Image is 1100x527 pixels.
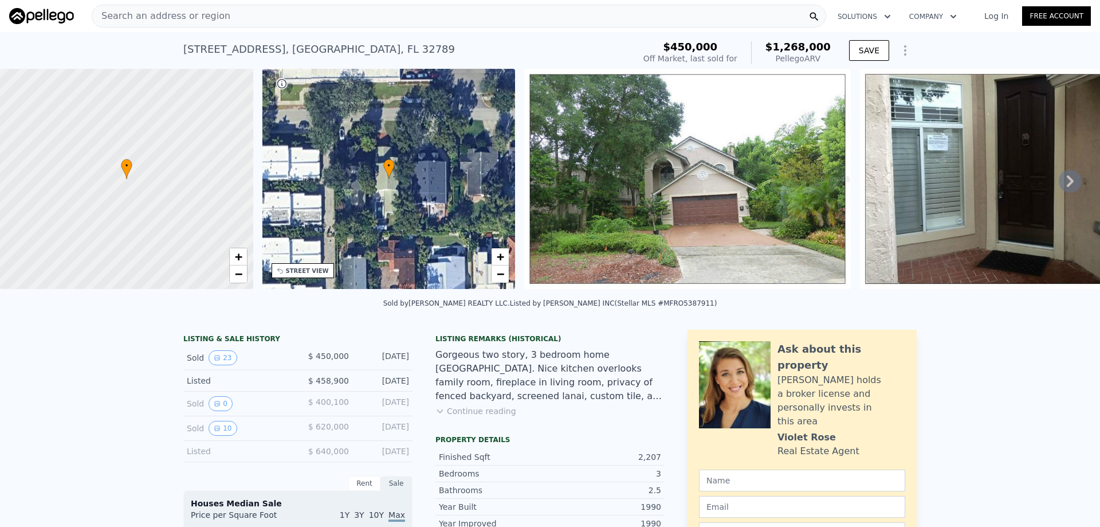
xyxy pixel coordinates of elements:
[550,485,661,496] div: 2.5
[765,53,831,64] div: Pellego ARV
[286,267,329,275] div: STREET VIEW
[234,267,242,281] span: −
[191,498,405,509] div: Houses Median Sale
[492,266,509,283] a: Zoom out
[187,396,289,411] div: Sold
[1022,6,1091,26] a: Free Account
[183,41,455,57] div: [STREET_ADDRESS] , [GEOGRAPHIC_DATA] , FL 32789
[849,40,889,61] button: SAVE
[187,375,289,387] div: Listed
[121,159,132,179] div: •
[308,352,349,361] span: $ 450,000
[388,510,405,522] span: Max
[971,10,1022,22] a: Log In
[183,334,412,346] div: LISTING & SALE HISTORY
[358,350,409,365] div: [DATE]
[121,161,132,171] span: •
[777,341,905,373] div: Ask about this property
[894,39,917,62] button: Show Options
[550,451,661,463] div: 2,207
[380,476,412,491] div: Sale
[308,397,349,407] span: $ 400,100
[699,496,905,518] input: Email
[187,421,289,436] div: Sold
[340,510,349,520] span: 1Y
[358,421,409,436] div: [DATE]
[439,451,550,463] div: Finished Sqft
[550,468,661,479] div: 3
[524,69,851,289] img: Sale: 46445177 Parcel: 48310876
[9,8,74,24] img: Pellego
[187,446,289,457] div: Listed
[354,510,364,520] span: 3Y
[439,501,550,513] div: Year Built
[765,41,831,53] span: $1,268,000
[230,266,247,283] a: Zoom out
[209,421,237,436] button: View historical data
[435,334,665,343] div: Listing Remarks (Historical)
[663,41,718,53] span: $450,000
[234,249,242,264] span: +
[187,350,289,365] div: Sold
[777,431,836,444] div: Violet Rose
[439,485,550,496] div: Bathrooms
[550,501,661,513] div: 1990
[383,161,395,171] span: •
[828,6,900,27] button: Solutions
[777,373,905,428] div: [PERSON_NAME] holds a broker license and personally invests in this area
[435,405,516,417] button: Continue reading
[497,249,504,264] span: +
[643,53,737,64] div: Off Market, last sold for
[439,468,550,479] div: Bedrooms
[358,446,409,457] div: [DATE]
[209,396,233,411] button: View historical data
[369,510,384,520] span: 10Y
[358,375,409,387] div: [DATE]
[209,350,237,365] button: View historical data
[92,9,230,23] span: Search an address or region
[383,159,395,179] div: •
[435,435,665,444] div: Property details
[497,267,504,281] span: −
[699,470,905,491] input: Name
[900,6,966,27] button: Company
[777,444,859,458] div: Real Estate Agent
[348,476,380,491] div: Rent
[383,299,510,307] div: Sold by [PERSON_NAME] REALTY LLC .
[510,299,717,307] div: Listed by [PERSON_NAME] INC (Stellar MLS #MFRO5387911)
[492,248,509,266] a: Zoom in
[308,447,349,456] span: $ 640,000
[435,348,665,403] div: Gorgeous two story, 3 bedroom home [GEOGRAPHIC_DATA]. Nice kitchen overlooks family room, firepla...
[358,396,409,411] div: [DATE]
[308,422,349,431] span: $ 620,000
[230,248,247,266] a: Zoom in
[308,376,349,385] span: $ 458,900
